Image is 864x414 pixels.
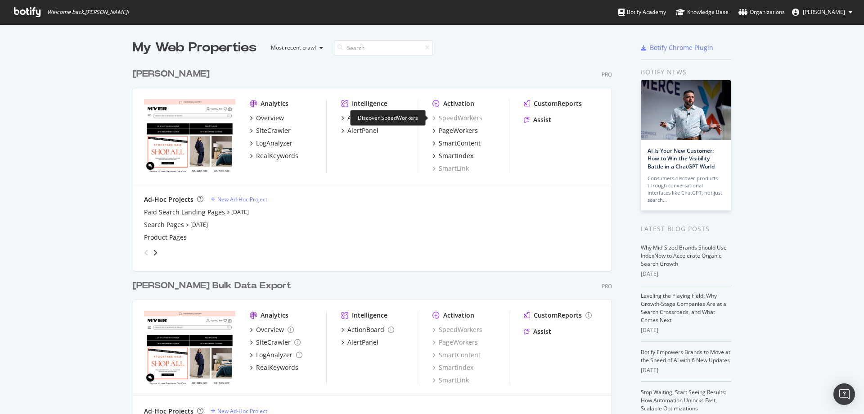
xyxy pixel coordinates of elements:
[144,99,235,172] img: myer.com.au
[133,279,291,292] div: [PERSON_NAME] Bulk Data Export
[152,248,158,257] div: angle-right
[785,5,859,19] button: [PERSON_NAME]
[133,39,256,57] div: My Web Properties
[533,327,551,336] div: Assist
[256,363,298,372] div: RealKeywords
[524,115,551,124] a: Assist
[803,8,845,16] span: Jadon Stewart
[133,279,295,292] a: [PERSON_NAME] Bulk Data Export
[602,282,612,290] div: Pro
[432,363,473,372] a: SmartIndex
[271,45,316,50] div: Most recent crawl
[534,99,582,108] div: CustomReports
[341,114,384,123] a: ActionBoard
[250,325,294,334] a: Overview
[211,196,267,203] a: New Ad-Hoc Project
[439,126,478,135] div: PageWorkers
[250,350,302,359] a: LogAnalyzer
[432,338,478,347] a: PageWorkers
[250,126,291,135] a: SiteCrawler
[341,338,378,347] a: AlertPanel
[432,151,473,160] a: SmartIndex
[250,151,298,160] a: RealKeywords
[738,8,785,17] div: Organizations
[432,126,478,135] a: PageWorkers
[641,80,731,140] img: AI Is Your New Customer: How to Win the Visibility Battle in a ChatGPT World
[256,126,291,135] div: SiteCrawler
[533,115,551,124] div: Assist
[144,220,184,229] a: Search Pages
[144,311,235,384] img: myersecondary.com
[256,114,284,123] div: Overview
[641,67,731,77] div: Botify news
[432,325,482,334] a: SpeedWorkers
[676,8,729,17] div: Knowledge Base
[352,99,387,108] div: Intelligence
[443,311,474,320] div: Activation
[443,99,474,108] div: Activation
[641,348,730,364] a: Botify Empowers Brands to Move at the Speed of AI with 6 New Updates
[648,175,724,204] div: Consumers discover products through conversational interfaces like ChatGPT, not just search…
[641,43,713,52] a: Botify Chrome Plugin
[648,147,715,170] a: AI Is Your New Customer: How to Win the Visibility Battle in a ChatGPT World
[641,326,731,334] div: [DATE]
[439,139,481,148] div: SmartContent
[47,9,129,16] span: Welcome back, [PERSON_NAME] !
[250,338,301,347] a: SiteCrawler
[641,244,727,268] a: Why Mid-Sized Brands Should Use IndexNow to Accelerate Organic Search Growth
[261,311,288,320] div: Analytics
[140,246,152,260] div: angle-left
[641,366,731,374] div: [DATE]
[231,208,249,216] a: [DATE]
[256,325,284,334] div: Overview
[144,208,225,217] a: Paid Search Landing Pages
[432,164,469,173] a: SmartLink
[641,292,726,324] a: Leveling the Playing Field: Why Growth-Stage Companies Are at a Search Crossroads, and What Comes...
[432,139,481,148] a: SmartContent
[256,151,298,160] div: RealKeywords
[341,325,394,334] a: ActionBoard
[347,114,384,123] div: ActionBoard
[641,388,726,412] a: Stop Waiting, Start Seeing Results: How Automation Unlocks Fast, Scalable Optimizations
[833,383,855,405] div: Open Intercom Messenger
[641,224,731,234] div: Latest Blog Posts
[261,99,288,108] div: Analytics
[256,350,292,359] div: LogAnalyzer
[432,114,482,123] a: SpeedWorkers
[439,151,473,160] div: SmartIndex
[432,376,469,385] a: SmartLink
[190,221,208,228] a: [DATE]
[524,99,582,108] a: CustomReports
[250,363,298,372] a: RealKeywords
[352,311,387,320] div: Intelligence
[618,8,666,17] div: Botify Academy
[524,311,592,320] a: CustomReports
[524,327,551,336] a: Assist
[256,338,291,347] div: SiteCrawler
[641,270,731,278] div: [DATE]
[217,196,267,203] div: New Ad-Hoc Project
[347,338,378,347] div: AlertPanel
[350,110,426,126] div: Discover SpeedWorkers
[432,350,481,359] a: SmartContent
[144,195,193,204] div: Ad-Hoc Projects
[256,139,292,148] div: LogAnalyzer
[347,126,378,135] div: AlertPanel
[534,311,582,320] div: CustomReports
[334,40,433,56] input: Search
[341,126,378,135] a: AlertPanel
[264,41,327,55] button: Most recent crawl
[602,71,612,78] div: Pro
[133,68,213,81] a: [PERSON_NAME]
[144,233,187,242] a: Product Pages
